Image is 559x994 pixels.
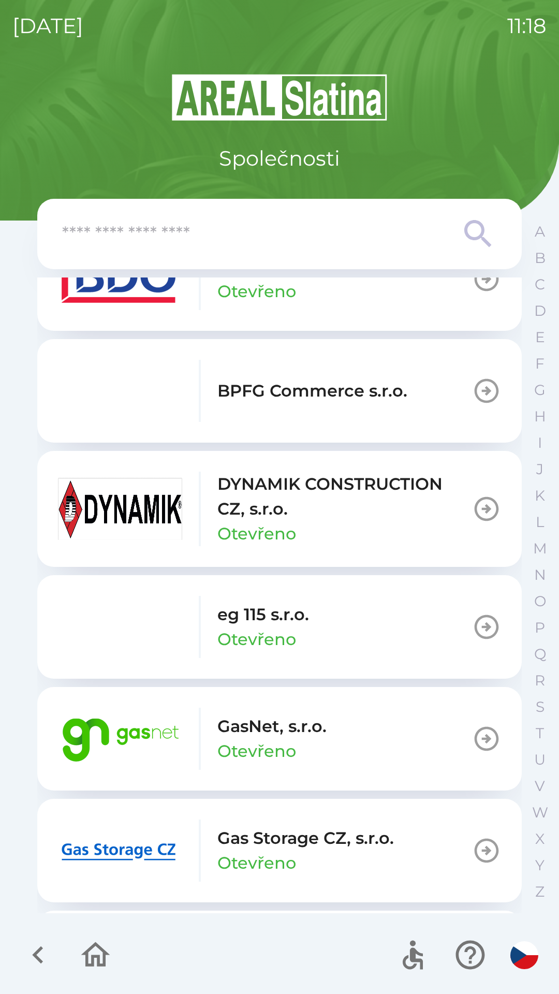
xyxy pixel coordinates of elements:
p: S [536,698,545,716]
p: N [534,566,546,584]
p: T [536,724,544,742]
p: F [535,355,545,373]
button: F [527,350,553,377]
button: M [527,535,553,562]
p: L [536,513,544,531]
p: W [532,803,548,822]
button: S [527,694,553,720]
button: BPFG Commerce s.r.o. [37,339,522,443]
button: Z [527,879,553,905]
p: eg 115 s.r.o. [217,602,309,627]
button: J [527,456,553,483]
button: C [527,271,553,298]
button: U [527,747,553,773]
p: X [535,830,545,848]
p: A [535,223,545,241]
p: BPFG Commerce s.r.o. [217,378,407,403]
button: G [527,377,553,403]
button: T [527,720,553,747]
button: Y [527,852,553,879]
p: O [534,592,546,610]
p: M [533,539,547,558]
p: D [534,302,546,320]
p: [DATE] [12,10,83,41]
p: B [535,249,546,267]
img: 95bd5263-4d84-4234-8c68-46e365c669f1.png [58,708,182,770]
p: Q [534,645,546,663]
img: 1a4889b5-dc5b-4fa6-815e-e1339c265386.png [58,596,182,658]
button: GasNet, s.r.o.Otevřeno [37,687,522,791]
button: DYNAMIK CONSTRUCTION CZ, s.r.o.Otevřeno [37,451,522,567]
button: R [527,667,553,694]
img: cs flag [510,941,538,969]
button: A [527,218,553,245]
p: Gas Storage CZ, s.r.o. [217,826,394,851]
button: Q [527,641,553,667]
p: H [534,407,546,426]
button: B [527,245,553,271]
button: P [527,615,553,641]
img: ae7449ef-04f1-48ed-85b5-e61960c78b50.png [58,248,182,310]
button: H [527,403,553,430]
p: DYNAMIK CONSTRUCTION CZ, s.r.o. [217,472,472,521]
p: Společnosti [219,143,340,174]
button: D [527,298,553,324]
p: Otevřeno [217,627,296,652]
p: Otevřeno [217,521,296,546]
button: X [527,826,553,852]
button: N [527,562,553,588]
p: V [535,777,545,795]
p: I [538,434,542,452]
img: Logo [37,72,522,122]
p: G [534,381,546,399]
p: GasNet, s.r.o. [217,714,327,739]
p: 11:18 [507,10,547,41]
img: 2bd567fa-230c-43b3-b40d-8aef9e429395.png [58,820,182,882]
button: V [527,773,553,799]
img: 9aa1c191-0426-4a03-845b-4981a011e109.jpeg [58,478,182,540]
p: P [535,619,545,637]
p: R [535,671,545,690]
button: E [527,324,553,350]
p: C [535,275,545,294]
button: W [527,799,553,826]
p: Otevřeno [217,851,296,875]
p: Z [535,883,545,901]
p: K [535,487,545,505]
img: f3b1b367-54a7-43c8-9d7e-84e812667233.png [58,360,182,422]
button: BDOOtevřeno [37,227,522,331]
p: E [535,328,545,346]
p: Otevřeno [217,739,296,764]
p: J [536,460,543,478]
p: Otevřeno [217,279,296,304]
button: L [527,509,553,535]
button: I [527,430,553,456]
p: Y [535,856,545,874]
button: eg 115 s.r.o.Otevřeno [37,575,522,679]
button: Gas Storage CZ, s.r.o.Otevřeno [37,799,522,902]
button: O [527,588,553,615]
button: K [527,483,553,509]
p: U [534,751,546,769]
